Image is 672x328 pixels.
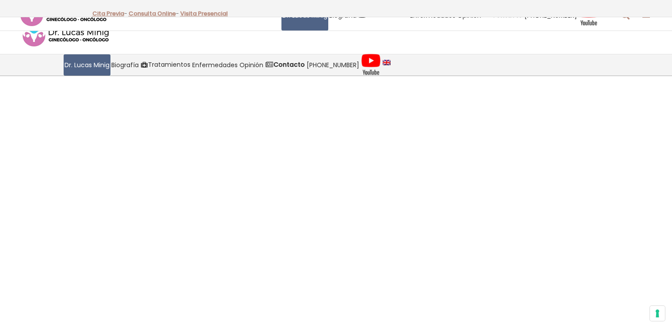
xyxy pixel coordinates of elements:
a: Consulta Online [129,9,176,18]
span: Enfermedades [192,60,238,70]
img: language english [383,60,391,65]
span: Biografía [111,60,139,70]
a: Biografía [110,54,140,76]
p: - [92,8,127,19]
a: Tratamientos [140,54,191,76]
strong: Contacto [273,60,305,69]
button: Sus preferencias de consentimiento para tecnologías de seguimiento [650,306,665,321]
p: - [129,8,179,19]
span: Tratamientos [148,60,190,70]
a: Dr. Lucas Minig [64,54,110,76]
a: Opinión [239,54,264,76]
a: Contacto [264,54,306,76]
a: Visita Presencial [180,9,228,18]
a: Enfermedades [191,54,239,76]
img: Videos Youtube Ginecología [579,4,599,26]
span: Dr. Lucas Minig [65,60,110,70]
a: [PHONE_NUMBER] [306,54,360,76]
span: [PHONE_NUMBER] [307,60,359,70]
span: Opinión [239,60,263,70]
a: language english [382,54,391,76]
a: Videos Youtube Ginecología [360,54,382,76]
a: Cita Previa [92,9,124,18]
img: Videos Youtube Ginecología [361,54,381,76]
